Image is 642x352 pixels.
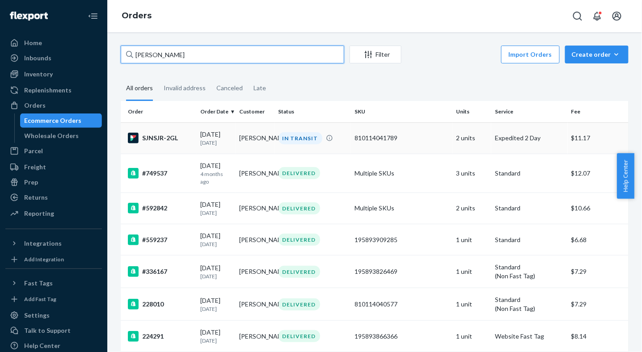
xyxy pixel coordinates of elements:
th: Status [275,101,351,122]
a: Home [5,36,102,50]
th: Fee [568,101,629,122]
div: DELIVERED [279,167,320,179]
div: 228010 [128,299,193,310]
p: Standard [495,263,564,272]
div: Inventory [24,70,53,79]
a: Add Fast Tag [5,294,102,305]
div: Prep [24,178,38,187]
div: Home [24,38,42,47]
th: Units [452,101,491,122]
td: [PERSON_NAME] [236,154,275,193]
div: All orders [126,76,153,101]
a: Reporting [5,206,102,221]
a: Orders [5,98,102,113]
button: Close Navigation [84,7,102,25]
p: Standard [495,235,564,244]
td: $12.07 [568,154,629,193]
div: Reporting [24,209,54,218]
a: Returns [5,190,102,205]
a: Talk to Support [5,323,102,338]
input: Search orders [121,46,344,63]
div: DELIVERED [279,298,320,310]
p: [DATE] [200,209,232,217]
div: #592842 [128,203,193,214]
div: #559237 [128,235,193,245]
div: [DATE] [200,200,232,217]
td: 1 unit [452,288,491,321]
a: Inbounds [5,51,102,65]
button: Fast Tags [5,276,102,290]
div: Help Center [24,341,60,350]
div: [DATE] [200,328,232,344]
button: Filter [350,46,401,63]
button: Open Search Box [569,7,587,25]
a: Replenishments [5,83,102,97]
a: Orders [122,11,152,21]
div: [DATE] [200,296,232,313]
div: Canceled [216,76,243,100]
th: Order Date [197,101,236,122]
a: Parcel [5,144,102,158]
div: DELIVERED [279,234,320,246]
div: Create order [572,50,622,59]
div: #336167 [128,266,193,277]
div: Returns [24,193,48,202]
div: Add Integration [24,256,64,263]
td: 1 unit [452,256,491,288]
div: #749537 [128,168,193,179]
p: [DATE] [200,305,232,313]
a: Inventory [5,67,102,81]
div: (Non Fast Tag) [495,304,564,313]
td: [PERSON_NAME] [236,256,275,288]
div: Settings [24,311,50,320]
th: Order [121,101,197,122]
p: Standard [495,295,564,304]
div: Parcel [24,147,43,155]
div: Customer [240,108,271,115]
p: 4 months ago [200,170,232,185]
td: 1 unit [452,224,491,256]
div: Late [253,76,266,100]
button: Open notifications [588,7,606,25]
p: [DATE] [200,272,232,280]
div: DELIVERED [279,202,320,214]
div: Fast Tags [24,279,53,288]
a: Settings [5,308,102,323]
img: Flexport logo [10,12,48,21]
div: SJNSJR-2GL [128,133,193,143]
div: 810114040577 [355,300,449,309]
th: SKU [351,101,452,122]
td: Multiple SKUs [351,154,452,193]
td: Multiple SKUs [351,193,452,224]
div: 810114041789 [355,134,449,142]
td: 1 unit [452,321,491,352]
p: [DATE] [200,240,232,248]
p: [DATE] [200,337,232,344]
button: Help Center [617,153,634,199]
ol: breadcrumbs [114,3,159,29]
td: [PERSON_NAME] [236,288,275,321]
td: [PERSON_NAME] [236,193,275,224]
td: $8.14 [568,321,629,352]
div: 195893826469 [355,267,449,276]
p: Standard [495,204,564,213]
div: Filter [350,50,401,59]
td: $10.66 [568,193,629,224]
a: Wholesale Orders [20,129,102,143]
div: Inbounds [24,54,51,63]
div: Replenishments [24,86,72,95]
td: [PERSON_NAME] [236,224,275,256]
div: [DATE] [200,161,232,185]
div: Freight [24,163,46,172]
a: Freight [5,160,102,174]
td: [PERSON_NAME] [236,321,275,352]
a: Prep [5,175,102,189]
div: DELIVERED [279,330,320,342]
div: Invalid address [164,76,206,100]
button: Create order [565,46,629,63]
button: Integrations [5,236,102,251]
div: [DATE] [200,231,232,248]
div: Orders [24,101,46,110]
div: Integrations [24,239,62,248]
